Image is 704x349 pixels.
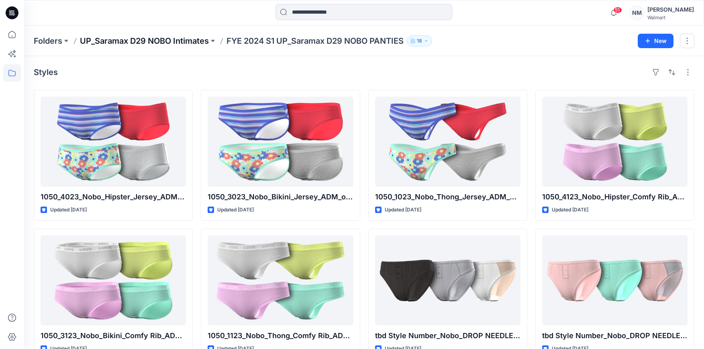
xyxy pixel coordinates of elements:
h4: Styles [34,67,58,77]
a: 1050_1023_Nobo_Thong_Jersey_ADM_opt1 [375,97,520,187]
button: 18 [407,35,432,47]
a: 1050_4123_Nobo_Hipster_Comfy Rib_ADM_opt1 [542,97,688,187]
p: 18 [417,37,422,45]
p: 1050_3123_Nobo_Bikini_Comfy Rib_ADM_opt1 [41,330,186,341]
p: 1050_4123_Nobo_Hipster_Comfy Rib_ADM_opt1 [542,191,688,203]
p: 1050_4023_Nobo_Hipster_Jersey_ADM_opt1 [41,191,186,203]
span: 51 [613,7,622,13]
p: Updated [DATE] [385,206,421,214]
a: UP_Saramax D29 NOBO Intimates [80,35,209,47]
a: 1050_1123_Nobo_Thong_Comfy Rib_ADM_opt1 [208,235,353,325]
p: Updated [DATE] [50,206,87,214]
p: FYE 2024 S1 UP_Saramax D29 NOBO PANTIES [227,35,404,47]
button: New [638,34,673,48]
div: Walmart [647,14,694,20]
p: 1050_1023_Nobo_Thong_Jersey_ADM_opt1 [375,191,520,203]
p: 1050_1123_Nobo_Thong_Comfy Rib_ADM_opt1 [208,330,353,341]
p: Updated [DATE] [552,206,588,214]
p: 1050_3023_Nobo_Bikini_Jersey_ADM_opt1 [208,191,353,203]
a: 1050_3023_Nobo_Bikini_Jersey_ADM_opt1 [208,97,353,187]
div: NM [630,6,644,20]
p: Updated [DATE] [217,206,254,214]
a: 1050_4023_Nobo_Hipster_Jersey_ADM_opt1 [41,97,186,187]
p: tbd Style Number_Nobo_DROP NEEDLE French-Cut Brief_P3_ADM_Opt2 [542,330,688,341]
div: [PERSON_NAME] [647,5,694,14]
a: tbd Style Number_Nobo_DROP NEEDLE French-Cut Brief_P3_ADM_Opt2 [542,235,688,325]
a: Folders [34,35,62,47]
a: 1050_3123_Nobo_Bikini_Comfy Rib_ADM_opt1 [41,235,186,325]
p: tbd Style Number_Nobo_DROP NEEDLE French-Cut Brief_P3_ADM_Opt3 [375,330,520,341]
a: tbd Style Number_Nobo_DROP NEEDLE French-Cut Brief_P3_ADM_Opt3 [375,235,520,325]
